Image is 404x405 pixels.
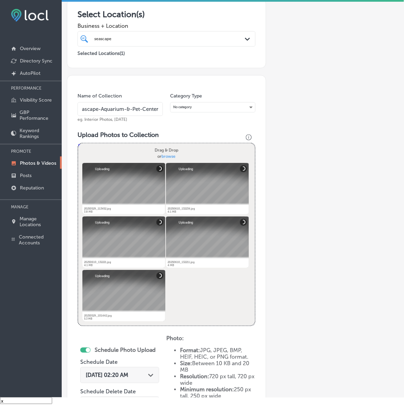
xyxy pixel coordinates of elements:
p: Directory Sync [20,58,52,64]
strong: Format: [180,347,200,354]
label: Drag & Drop or [153,145,180,161]
label: Category Type [170,93,202,99]
h3: Select Location(s) [78,9,256,19]
label: Schedule Date [80,359,118,366]
p: Overview [20,46,40,51]
strong: Minimum resolution: [180,386,234,393]
p: Reputation [20,185,44,191]
p: GBP Performance [20,109,58,121]
span: browse [162,154,176,159]
p: Visibility Score [20,97,52,103]
strong: Photo: [166,335,184,342]
span: Business + Location [78,23,256,29]
span: eg. Interior Photos, [DATE] [78,117,127,122]
span: [DATE] 02:20 AM [86,372,128,379]
li: 250 px tall, 250 px wide [180,386,255,400]
h3: Upload Photos to Collection [78,131,256,139]
p: Selected Locations ( 1 ) [78,48,125,56]
strong: Size: [180,360,192,367]
li: JPG, JPEG, BMP, HEIF, HEIC, or PNG format. [180,347,255,360]
p: Keyword Rankings [20,128,58,139]
label: Name of Collection [78,93,122,99]
li: 720 px tall, 720 px wide [180,373,255,386]
div: No category [170,103,255,112]
input: Title [78,102,163,116]
p: Manage Locations [20,216,58,228]
strong: Resolution: [180,373,209,380]
img: fda3e92497d09a02dc62c9cd864e3231.png [11,9,49,22]
p: Posts [20,173,32,178]
li: Between 10 KB and 20 MB [180,360,255,373]
p: Photos & Videos [20,160,56,166]
label: Schedule Photo Upload [95,347,156,354]
label: Schedule Delete Date [80,389,136,395]
p: AutoPilot [20,70,40,76]
p: Connected Accounts [19,234,58,246]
